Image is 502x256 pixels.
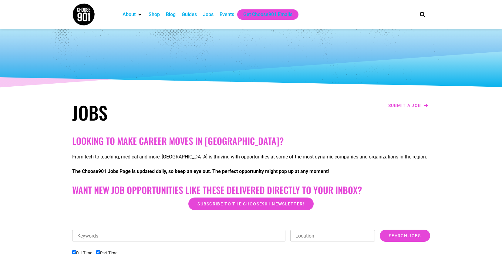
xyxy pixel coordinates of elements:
div: About [120,9,146,20]
strong: The Choose901 Jobs Page is updated daily, so keep an eye out. The perfect opportunity might pop u... [72,168,329,174]
h2: Want New Job Opportunities like these Delivered Directly to your Inbox? [72,185,430,195]
input: Part Time [96,250,100,254]
input: Keywords [72,230,286,241]
nav: Main nav [120,9,409,20]
a: Shop [149,11,160,18]
a: Submit a job [386,101,430,109]
a: Jobs [203,11,214,18]
input: Search Jobs [380,230,430,242]
input: Full Time [72,250,76,254]
input: Location [290,230,375,241]
div: Search [417,9,427,19]
h1: Jobs [72,101,248,123]
span: Subscribe to the Choose901 newsletter! [197,202,304,206]
a: Events [220,11,234,18]
a: Subscribe to the Choose901 newsletter! [188,198,313,210]
h2: Looking to make career moves in [GEOGRAPHIC_DATA]? [72,135,430,146]
a: Blog [166,11,176,18]
span: Submit a job [388,103,421,108]
label: Part Time [96,251,117,255]
a: Get Choose901 Emails [243,11,292,18]
a: About [123,11,136,18]
p: From tech to teaching, medical and more, [GEOGRAPHIC_DATA] is thriving with opportunities at some... [72,153,430,161]
label: Full Time [72,251,92,255]
a: Guides [182,11,197,18]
